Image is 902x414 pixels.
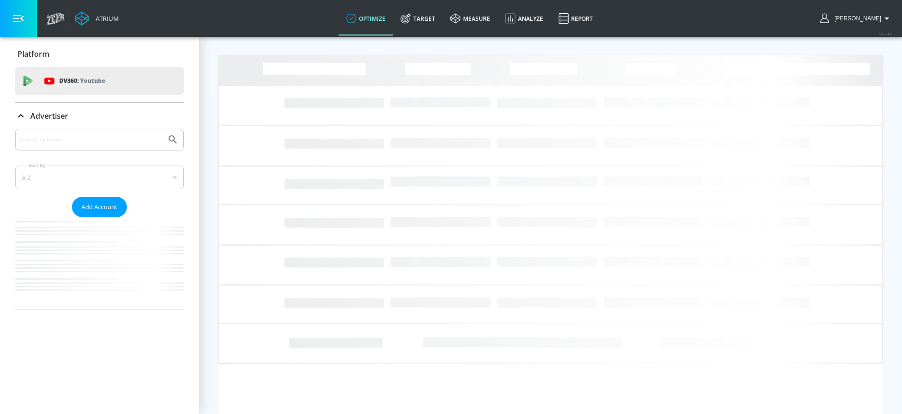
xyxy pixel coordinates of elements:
label: Sort By [27,162,47,168]
div: Advertiser [15,129,184,309]
div: Platform [15,41,184,67]
nav: list of Advertiser [15,217,184,309]
a: Report [551,1,600,35]
button: [PERSON_NAME] [820,13,893,24]
span: v 4.24.0 [879,31,893,36]
a: Analyze [498,1,551,35]
span: Add Account [81,202,117,212]
a: measure [443,1,498,35]
div: DV360: Youtube [15,67,184,95]
a: optimize [339,1,393,35]
a: Target [393,1,443,35]
div: A-Z [15,166,184,189]
p: Youtube [80,76,105,86]
button: Add Account [72,197,127,217]
span: login as: renata.fonseca@zefr.com [831,15,881,22]
p: Platform [18,49,49,59]
p: DV360: [59,76,105,86]
input: Search by name [19,133,162,146]
p: Advertiser [30,111,68,121]
div: Advertiser [15,103,184,129]
a: Atrium [75,11,119,26]
div: Atrium [92,14,119,23]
